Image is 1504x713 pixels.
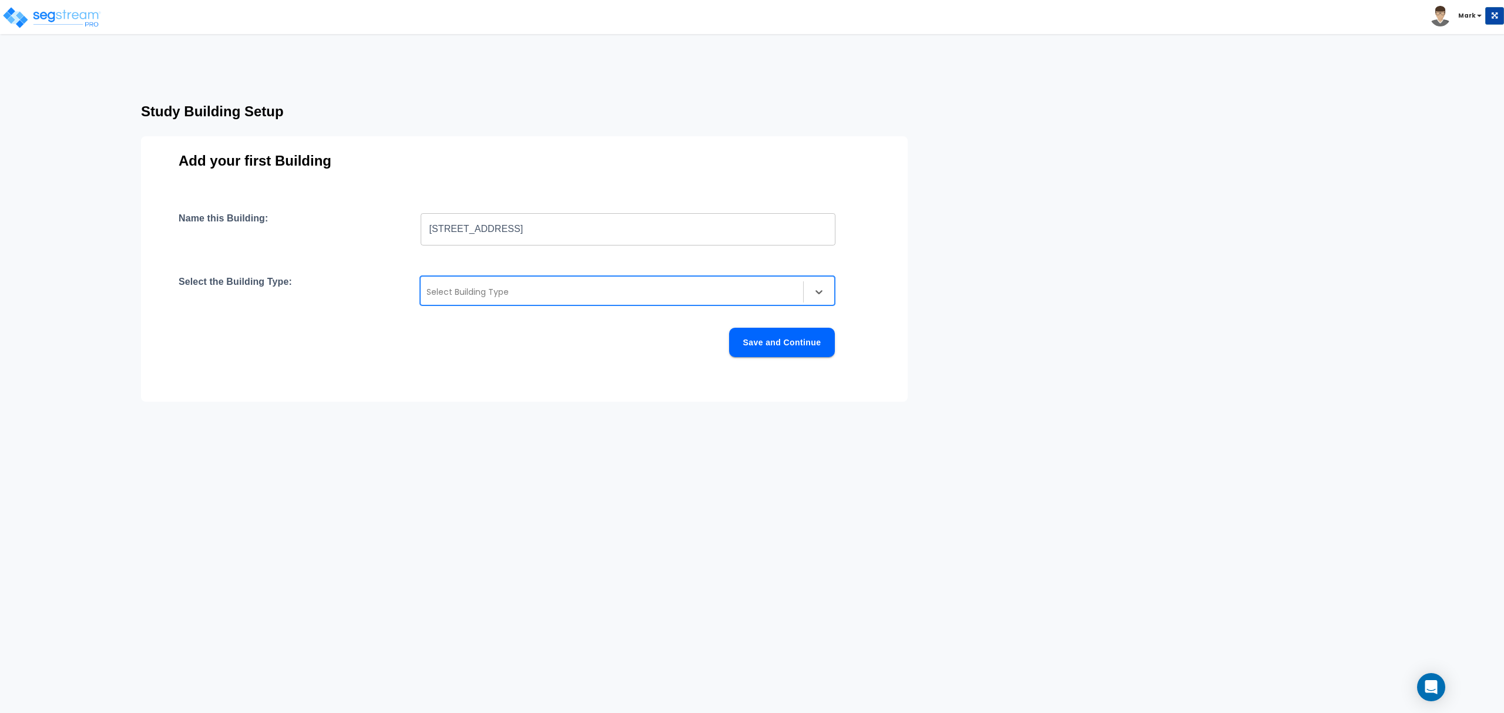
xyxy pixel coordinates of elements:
[729,328,835,357] button: Save and Continue
[1430,6,1451,26] img: avatar.png
[421,213,835,245] input: Building Name
[179,153,870,169] h3: Add your first Building
[1458,11,1476,20] b: Mark
[179,213,268,245] h4: Name this Building:
[179,276,292,305] h4: Select the Building Type:
[1417,673,1445,701] div: Open Intercom Messenger
[141,103,992,120] h3: Study Building Setup
[2,6,102,29] img: logo_pro_r.png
